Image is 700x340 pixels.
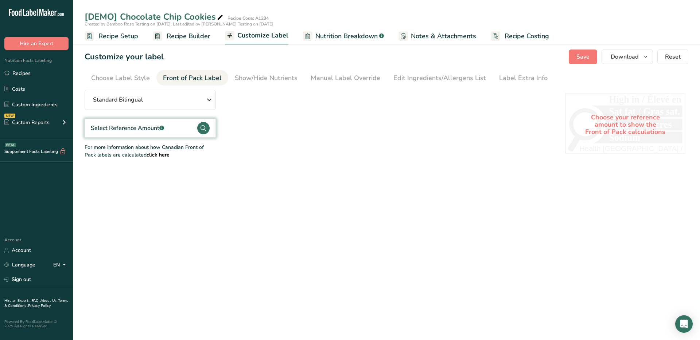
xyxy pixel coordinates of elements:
div: EN [53,261,69,269]
div: Edit Ingredients/Allergens List [393,73,486,83]
div: Select Reference Amount [91,124,164,133]
a: Privacy Policy [28,303,51,308]
div: Label Extra Info [499,73,548,83]
span: Recipe Builder [167,31,210,41]
span: Standard Bilingual [93,95,143,104]
a: Recipe Costing [491,28,549,44]
a: Nutrition Breakdown [303,28,384,44]
span: Download [611,52,638,61]
a: Recipe Setup [85,28,138,44]
span: Recipe Setup [98,31,138,41]
a: Recipe Builder [153,28,210,44]
button: Download [602,50,653,64]
div: Front of Pack Label [163,73,222,83]
span: Nutrition Breakdown [315,31,378,41]
div: NEW [4,114,15,118]
div: Choose Label Style [91,73,150,83]
a: Language [4,258,35,271]
a: Terms & Conditions . [4,298,68,308]
button: Save [569,50,597,64]
span: Notes & Attachments [411,31,476,41]
h1: Customize your label [85,51,164,63]
div: [DEMO] Chocolate Chip Cookies [85,10,225,23]
div: Custom Reports [4,119,50,126]
button: Standard Bilingual [85,90,216,110]
div: Show/Hide Nutrients [235,73,297,83]
div: Powered By FoodLabelMaker © 2025 All Rights Reserved [4,320,69,328]
div: Manual Label Override [311,73,380,83]
a: Hire an Expert . [4,298,30,303]
div: Recipe Code: A1234 [227,15,269,21]
a: FAQ . [32,298,40,303]
a: click here [147,151,170,158]
span: Customize Label [237,31,288,40]
button: Reset [657,50,688,64]
span: Recipe Costing [505,31,549,41]
button: Hire an Expert [4,37,69,50]
div: BETA [5,143,16,147]
span: Save [576,52,590,61]
a: About Us . [40,298,58,303]
span: Reset [665,52,681,61]
span: Created by Bamboo Rose Testing on [DATE], Last edited by [PERSON_NAME] Testing on [DATE] [85,21,273,27]
a: Customize Label [225,27,288,45]
div: Open Intercom Messenger [675,315,693,333]
a: Notes & Attachments [398,28,476,44]
div: For more information about how Canadian Front of Pack labels are calculated [85,143,216,159]
div: Choose your reference amount to show the Front of Pack calculations [565,93,685,157]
